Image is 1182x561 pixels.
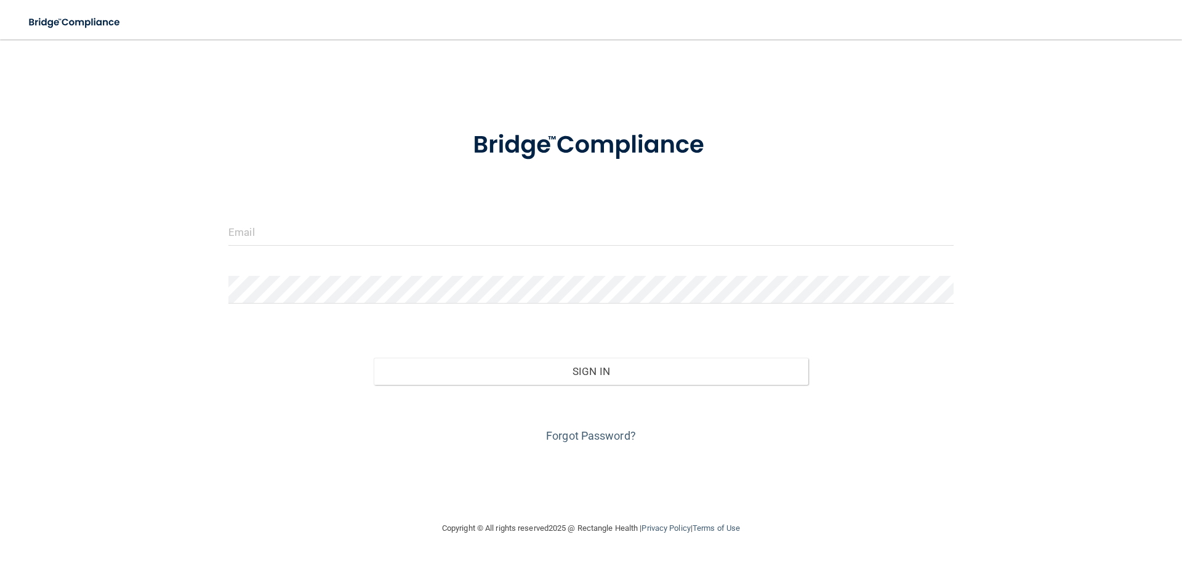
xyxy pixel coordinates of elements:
[18,10,132,35] img: bridge_compliance_login_screen.278c3ca4.svg
[546,429,636,442] a: Forgot Password?
[366,509,816,548] div: Copyright © All rights reserved 2025 @ Rectangle Health | |
[228,218,954,246] input: Email
[374,358,809,385] button: Sign In
[448,113,734,177] img: bridge_compliance_login_screen.278c3ca4.svg
[641,523,690,533] a: Privacy Policy
[693,523,740,533] a: Terms of Use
